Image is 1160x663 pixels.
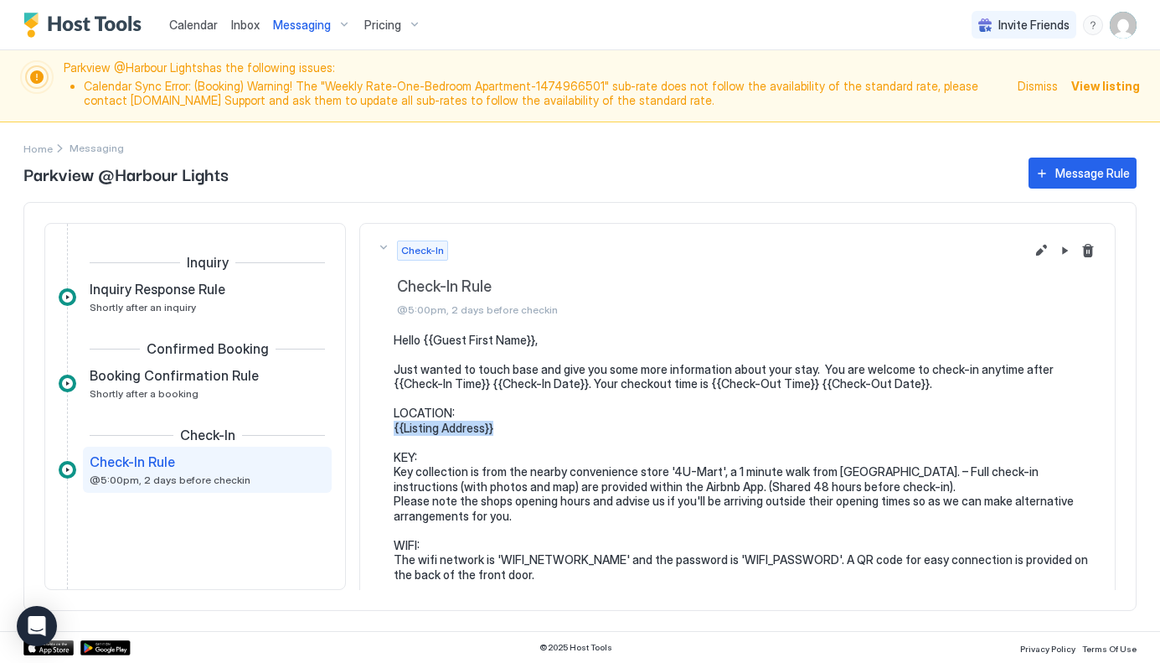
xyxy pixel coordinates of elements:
[70,142,124,154] span: Breadcrumb
[360,224,1115,333] button: Check-InCheck-In Rule@5:00pm, 2 days before checkinEdit message rulePause Message RuleDelete mess...
[90,367,259,384] span: Booking Confirmation Rule
[180,427,235,443] span: Check-In
[1031,241,1051,261] button: Edit message rule
[397,303,1024,316] span: @5:00pm, 2 days before checkin
[23,640,74,655] a: App Store
[90,301,196,313] span: Shortly after an inquiry
[23,139,53,157] div: Breadcrumb
[1018,77,1058,95] div: Dismiss
[397,277,1024,297] span: Check-In Rule
[90,474,250,486] span: @5:00pm, 2 days before checkin
[1082,639,1137,656] a: Terms Of Use
[1055,164,1130,182] div: Message Rule
[1020,644,1075,654] span: Privacy Policy
[90,453,175,470] span: Check-In Rule
[1083,15,1103,35] div: menu
[80,640,131,655] a: Google Play Store
[1071,77,1140,95] div: View listing
[23,139,53,157] a: Home
[394,333,1098,655] pre: Hello {{Guest First Name}}, Just wanted to touch base and give you some more information about yo...
[364,18,401,33] span: Pricing
[90,387,198,400] span: Shortly after a booking
[1082,644,1137,654] span: Terms Of Use
[23,161,1012,186] span: Parkview @Harbour Lights
[169,18,218,32] span: Calendar
[273,18,331,33] span: Messaging
[187,254,229,271] span: Inquiry
[1054,241,1075,261] button: Pause Message Rule
[90,281,225,298] span: Inquiry Response Rule
[23,142,53,155] span: Home
[169,16,218,34] a: Calendar
[1020,639,1075,656] a: Privacy Policy
[539,642,612,653] span: © 2025 Host Tools
[231,18,260,32] span: Inbox
[147,340,269,357] span: Confirmed Booking
[84,79,1008,108] li: Calendar Sync Error: (Booking) Warning! The "Weekly Rate-One-Bedroom Apartment-1474966501" sub-ra...
[1110,12,1137,39] div: User profile
[231,16,260,34] a: Inbox
[998,18,1070,33] span: Invite Friends
[1029,158,1137,189] button: Message Rule
[23,13,149,38] a: Host Tools Logo
[1078,241,1098,261] button: Delete message rule
[64,60,1008,111] span: Parkview @Harbour Lights has the following issues:
[401,243,444,258] span: Check-In
[17,606,57,646] div: Open Intercom Messenger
